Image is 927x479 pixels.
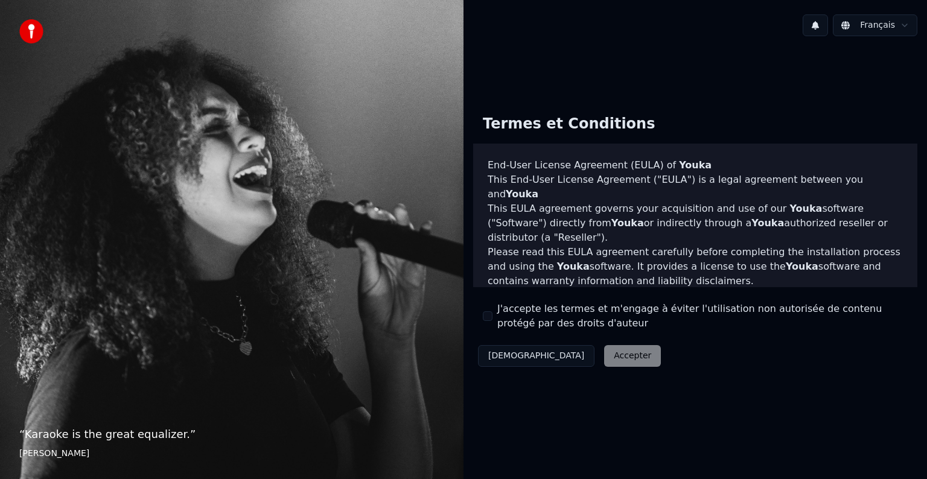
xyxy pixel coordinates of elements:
[478,345,594,367] button: [DEMOGRAPHIC_DATA]
[611,217,644,229] span: Youka
[473,105,664,144] div: Termes et Conditions
[506,188,538,200] span: Youka
[488,245,903,288] p: Please read this EULA agreement carefully before completing the installation process and using th...
[786,261,818,272] span: Youka
[497,302,908,331] label: J'accepte les termes et m'engage à éviter l'utilisation non autorisée de contenu protégé par des ...
[679,159,712,171] span: Youka
[789,203,822,214] span: Youka
[488,173,903,201] p: This End-User License Agreement ("EULA") is a legal agreement between you and
[19,448,444,460] footer: [PERSON_NAME]
[19,19,43,43] img: youka
[488,158,903,173] h3: End-User License Agreement (EULA) of
[557,261,590,272] span: Youka
[751,217,784,229] span: Youka
[488,201,903,245] p: This EULA agreement governs your acquisition and use of our software ("Software") directly from o...
[19,426,444,443] p: “ Karaoke is the great equalizer. ”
